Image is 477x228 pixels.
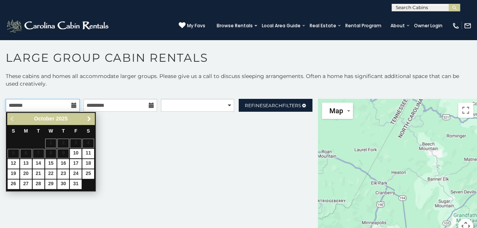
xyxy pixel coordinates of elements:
[452,22,460,30] img: phone-regular-white.png
[70,149,82,158] a: 10
[82,169,94,179] a: 25
[6,18,111,33] img: White-1-2.png
[239,99,313,112] a: RefineSearchFilters
[37,128,40,134] span: Tuesday
[179,22,205,30] a: My Favs
[8,169,19,179] a: 19
[245,103,301,108] span: Refine Filters
[342,20,385,31] a: Rental Program
[24,128,28,134] span: Monday
[458,103,473,118] button: Toggle fullscreen view
[70,180,82,189] a: 31
[45,159,57,169] a: 15
[45,180,57,189] a: 29
[213,20,257,31] a: Browse Rentals
[49,128,53,134] span: Wednesday
[87,128,90,134] span: Saturday
[187,22,205,29] span: My Favs
[57,159,69,169] a: 16
[34,116,55,122] span: October
[57,169,69,179] a: 23
[84,114,94,123] a: Next
[62,128,65,134] span: Thursday
[33,180,44,189] a: 28
[86,116,92,122] span: Next
[263,103,282,108] span: Search
[329,107,343,115] span: Map
[20,169,32,179] a: 20
[464,22,471,30] img: mail-regular-white.png
[57,180,69,189] a: 30
[56,116,68,122] span: 2025
[70,159,82,169] a: 17
[82,149,94,158] a: 11
[20,180,32,189] a: 27
[70,169,82,179] a: 24
[20,159,32,169] a: 13
[410,20,446,31] a: Owner Login
[45,169,57,179] a: 22
[8,180,19,189] a: 26
[306,20,340,31] a: Real Estate
[12,128,15,134] span: Sunday
[8,159,19,169] a: 12
[74,128,77,134] span: Friday
[33,169,44,179] a: 21
[33,159,44,169] a: 14
[387,20,409,31] a: About
[258,20,304,31] a: Local Area Guide
[82,159,94,169] a: 18
[322,103,353,119] button: Change map style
